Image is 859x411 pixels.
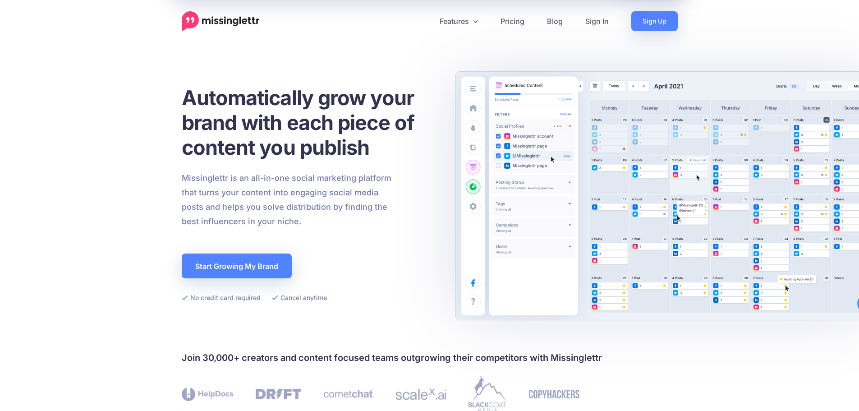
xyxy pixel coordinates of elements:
[631,11,678,31] a: Sign Up
[536,11,574,31] a: Blog
[182,292,261,303] li: No credit card required
[574,11,620,31] a: Sign In
[489,11,536,31] a: Pricing
[182,171,392,229] p: Missinglettr is an all-in-one social marketing platform that turns your content into engaging soc...
[182,85,436,160] h1: Automatically grow your brand with each piece of content you publish
[272,292,327,303] li: Cancel anytime
[182,11,260,31] a: Home
[428,11,489,31] a: Features
[182,351,678,365] h4: Join 30,000+ creators and content focused teams outgrowing their competitors with Missinglettr
[182,254,292,278] a: Start Growing My Brand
